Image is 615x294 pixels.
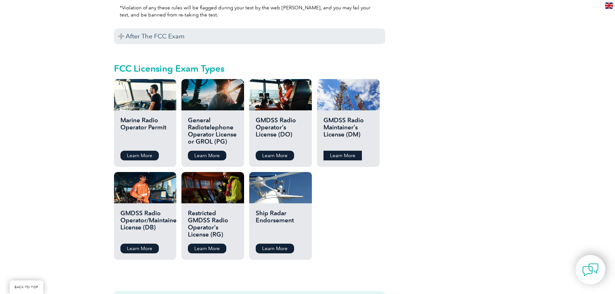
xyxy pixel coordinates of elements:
[114,28,385,44] h3: After The FCC Exam
[10,280,43,294] a: BACK TO TOP
[256,210,305,239] h2: Ship Radar Endorsement
[582,262,599,278] img: contact-chat.png
[188,117,237,146] h2: General Radiotelephone Operator License or GROL (PG)
[120,117,170,146] h2: Marine Radio Operator Permit
[120,244,159,253] a: Learn More
[120,210,170,239] h2: GMDSS Radio Operator/Maintainer License (DB)
[323,151,362,160] a: Learn More
[114,63,385,74] h2: FCC Licensing Exam Types
[188,210,237,239] h2: Restricted GMDSS Radio Operator’s License (RG)
[323,117,373,146] h2: GMDSS Radio Maintainer’s License (DM)
[120,151,159,160] a: Learn More
[120,4,379,18] p: *Violation of any these rules will be flagged during your test by the web [PERSON_NAME], and you ...
[256,117,305,146] h2: GMDSS Radio Operator’s License (DO)
[256,244,294,253] a: Learn More
[256,151,294,160] a: Learn More
[605,3,613,9] img: en
[188,244,226,253] a: Learn More
[188,151,226,160] a: Learn More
